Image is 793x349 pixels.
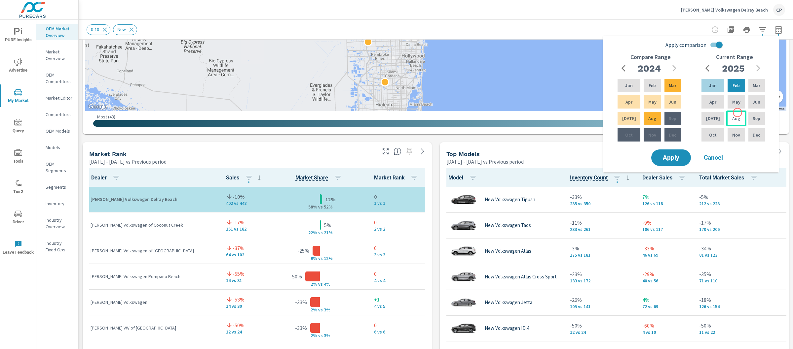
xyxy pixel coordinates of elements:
[36,159,78,175] div: OEM Segments
[625,99,632,105] p: Apr
[733,82,740,89] p: Feb
[694,149,733,166] button: Cancel
[89,158,167,166] p: [DATE] - [DATE] vs Previous period
[321,204,336,210] p: s 52%
[699,270,760,278] p: -35%
[374,244,424,252] p: 0
[374,226,424,232] p: 2 vs 2
[570,270,632,278] p: -23%
[321,230,336,236] p: s 21%
[324,221,331,229] p: 5%
[226,278,266,283] p: 14 vs 31
[36,70,78,86] div: OEM Competitors
[642,330,689,335] p: 4 vs 10
[91,325,215,331] p: [PERSON_NAME] VW of [GEOGRAPHIC_DATA]
[91,273,215,280] p: [PERSON_NAME] Volkswagen Pompano Beach
[756,23,769,36] button: Apply Filters
[570,174,632,182] span: Inventory Count
[570,193,632,201] p: -33%
[46,72,73,85] p: OEM Competitors
[233,270,245,278] p: -55%
[374,252,424,257] p: 3 vs 3
[46,200,73,207] p: Inventory
[2,28,34,44] span: PURE Insights
[46,161,73,174] p: OEM Segments
[485,197,535,203] p: New Volkswagen Tiguan
[773,4,785,16] div: CP
[699,296,760,304] p: -18%
[374,321,424,329] p: 0
[570,296,632,304] p: -26%
[446,158,524,166] p: [DATE] - [DATE] vs Previous period
[46,128,73,134] p: OEM Models
[699,174,760,182] span: Total Market Sales
[740,23,753,36] button: Print Report
[87,24,110,35] div: 0-10
[321,255,336,261] p: s 12%
[2,119,34,135] span: Query
[89,150,127,157] h5: Market Rank
[374,278,424,283] p: 4 vs 4
[374,174,421,182] span: Market Rank
[303,204,321,210] p: 58% v
[374,296,424,303] p: +1
[642,244,689,252] p: -33%
[570,201,632,206] p: 235 vs 350
[295,324,307,332] p: -33%
[669,99,676,105] p: Jun
[303,230,321,236] p: 22% v
[2,179,34,196] span: Tier2
[233,296,245,303] p: -53%
[570,244,632,252] p: -3%
[625,82,633,89] p: Jan
[699,219,760,227] p: -17%
[380,146,391,157] button: Make Fullscreen
[374,218,424,226] p: 0
[669,115,676,122] p: Sep
[681,7,768,13] p: [PERSON_NAME] Volkswagen Delray Beach
[446,150,480,157] h5: Top Models
[91,222,215,228] p: [PERSON_NAME] Volkswagen of Coconut Creek
[36,110,78,119] div: Competitors
[699,278,760,283] p: 71 vs 110
[732,132,740,138] p: Nov
[374,270,424,278] p: 0
[642,219,689,227] p: -9%
[91,196,215,203] p: [PERSON_NAME] Volkswagen Delray Beach
[648,132,656,138] p: Nov
[0,20,36,263] div: nav menu
[775,107,784,111] a: Terms (opens in new tab)
[36,215,78,232] div: Industry Overview
[448,174,479,182] span: Model
[774,146,785,157] a: See more details in report
[622,115,636,122] p: [DATE]
[699,322,760,330] p: -50%
[648,115,656,122] p: Aug
[36,126,78,136] div: OEM Models
[651,149,691,166] button: Apply
[91,299,215,305] p: [PERSON_NAME] Volkswagen
[233,244,245,252] p: -37%
[642,304,689,309] p: 72 vs 69
[570,219,632,227] p: -11%
[699,304,760,309] p: 126 vs 154
[87,103,109,111] img: Google
[722,63,744,74] h2: 2025
[303,307,321,313] p: 2% v
[36,24,78,40] div: OEM Market Overview
[113,27,130,32] span: New
[570,278,632,283] p: 133 vs 172
[2,58,34,74] span: Advertise
[706,115,720,122] p: [DATE]
[46,217,73,230] p: Industry Overview
[485,248,531,254] p: New Volkswagen Atlas
[226,329,266,334] p: 12 vs 24
[450,267,477,287] img: glamour
[2,88,34,105] span: My Market
[570,304,632,309] p: 105 vs 141
[669,132,676,138] p: Dec
[753,132,760,138] p: Dec
[87,27,103,32] span: 0-10
[699,193,760,201] p: -5%
[450,190,477,209] img: glamour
